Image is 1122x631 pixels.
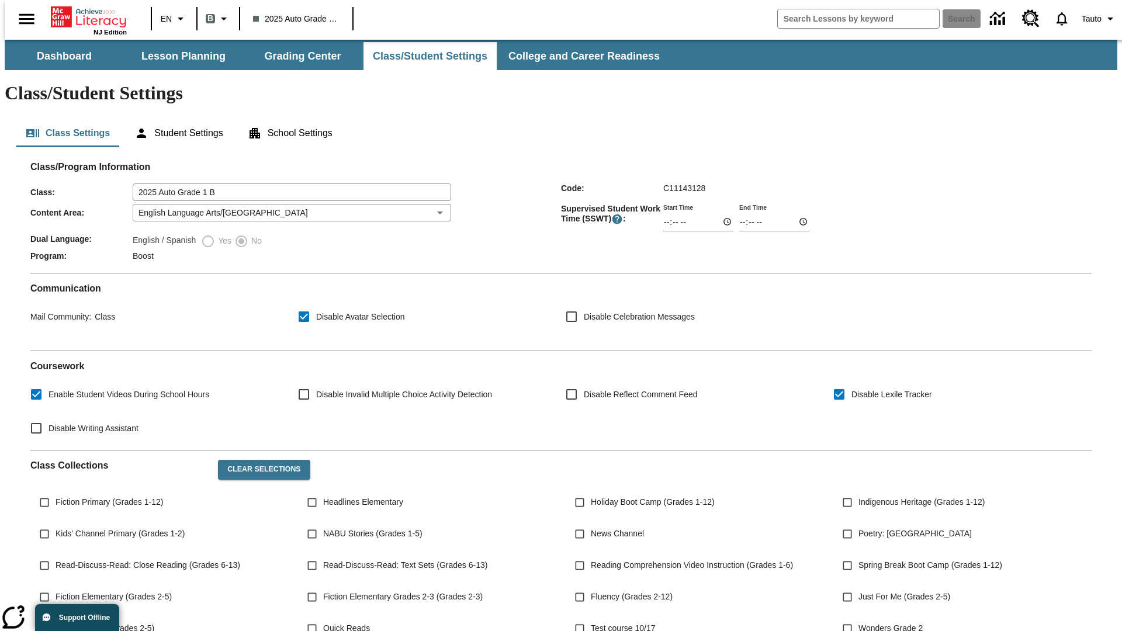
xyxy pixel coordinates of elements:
span: News Channel [591,528,644,540]
button: College and Career Readiness [499,42,669,70]
span: Class [91,312,115,321]
div: Coursework [30,360,1092,441]
button: Lesson Planning [125,42,242,70]
span: Read-Discuss-Read: Close Reading (Grades 6-13) [56,559,240,571]
label: Start Time [663,203,693,212]
span: 2025 Auto Grade 1 B [253,13,340,25]
span: Indigenous Heritage (Grades 1-12) [858,496,985,508]
button: Support Offline [35,604,119,631]
div: Class/Student Settings [16,119,1106,147]
div: Class/Program Information [30,173,1092,264]
span: Disable Lexile Tracker [851,389,932,401]
input: search field [778,9,939,28]
div: Communication [30,283,1092,341]
span: Disable Celebration Messages [584,311,695,323]
span: Mail Community : [30,312,91,321]
span: Boost [133,251,154,261]
h2: Course work [30,360,1092,372]
div: English Language Arts/[GEOGRAPHIC_DATA] [133,204,451,221]
span: Reading Comprehension Video Instruction (Grades 1-6) [591,559,793,571]
button: Language: EN, Select a language [155,8,193,29]
span: Enable Student Videos During School Hours [49,389,209,401]
button: Class/Student Settings [363,42,497,70]
span: Kids' Channel Primary (Grades 1-2) [56,528,185,540]
span: EN [161,13,172,25]
span: NJ Edition [93,29,127,36]
button: School Settings [238,119,342,147]
span: Fiction Elementary Grades 2-3 (Grades 2-3) [323,591,483,603]
div: SubNavbar [5,40,1117,70]
span: Disable Invalid Multiple Choice Activity Detection [316,389,492,401]
span: Program : [30,251,133,261]
span: B [207,11,213,26]
a: Notifications [1047,4,1077,34]
span: Tauto [1082,13,1102,25]
span: Holiday Boot Camp (Grades 1-12) [591,496,715,508]
h2: Class Collections [30,460,209,471]
span: Support Offline [59,613,110,622]
span: Yes [215,235,231,247]
span: No [248,235,262,247]
span: Poetry: [GEOGRAPHIC_DATA] [858,528,972,540]
span: Spring Break Boot Camp (Grades 1-12) [858,559,1002,571]
label: End Time [739,203,767,212]
span: NABU Stories (Grades 1-5) [323,528,423,540]
a: Data Center [983,3,1015,35]
span: Fiction Elementary (Grades 2-5) [56,591,172,603]
button: Profile/Settings [1077,8,1122,29]
span: Class : [30,188,133,197]
div: Home [51,4,127,36]
span: Fluency (Grades 2-12) [591,591,673,603]
a: Resource Center, Will open in new tab [1015,3,1047,34]
span: Dual Language : [30,234,133,244]
label: English / Spanish [133,234,196,248]
span: Read-Discuss-Read: Text Sets (Grades 6-13) [323,559,487,571]
button: Class Settings [16,119,119,147]
span: Disable Avatar Selection [316,311,405,323]
span: Supervised Student Work Time (SSWT) : [561,204,663,225]
button: Supervised Student Work Time is the timeframe when students can take LevelSet and when lessons ar... [611,213,623,225]
span: Code : [561,183,663,193]
button: Grading Center [244,42,361,70]
button: Boost Class color is gray green. Change class color [201,8,236,29]
span: Disable Reflect Comment Feed [584,389,698,401]
a: Home [51,5,127,29]
h2: Class/Program Information [30,161,1092,172]
div: SubNavbar [5,42,670,70]
span: Fiction Primary (Grades 1-12) [56,496,163,508]
span: Content Area : [30,208,133,217]
button: Open side menu [9,2,44,36]
h2: Communication [30,283,1092,294]
button: Dashboard [6,42,123,70]
h1: Class/Student Settings [5,82,1117,104]
span: C11143128 [663,183,705,193]
span: Just For Me (Grades 2-5) [858,591,950,603]
button: Student Settings [125,119,232,147]
span: Disable Writing Assistant [49,422,138,435]
button: Clear Selections [218,460,310,480]
input: Class [133,183,451,201]
span: Headlines Elementary [323,496,403,508]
